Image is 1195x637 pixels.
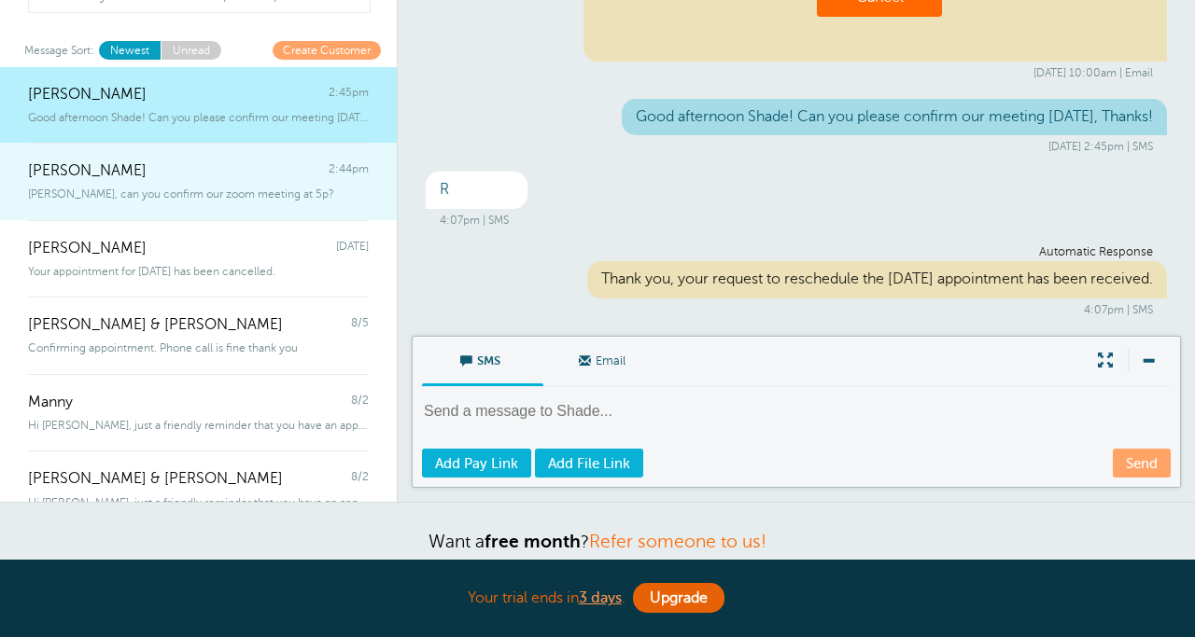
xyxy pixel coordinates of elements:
[336,240,369,257] span: [DATE]
[131,578,1064,618] div: Your trial ends in .
[440,214,1153,227] div: 4:07pm | SMS
[622,99,1167,135] div: Good afternoon Shade! Can you please confirm our meeting [DATE], Thanks!
[28,419,369,432] span: Hi [PERSON_NAME], just a friendly reminder that you have an appointment with [PERSON_NAME]
[440,245,1153,259] div: Automatic Response
[28,162,147,180] span: [PERSON_NAME]
[557,337,651,381] span: Email
[351,394,369,411] span: 8/2
[28,496,369,509] span: Hi [PERSON_NAME], just a friendly reminder that you have an appointment with [PERSON_NAME]
[24,41,94,59] span: Message Sort:
[329,162,369,180] span: 2:44pm
[28,341,298,354] span: Confirming appointment. Phone call is fine thank you
[273,41,381,59] a: Create Customer
[435,456,518,471] span: Add Pay Link
[587,261,1167,298] div: Thank you, your request to reschedule the [DATE] appointment has been received.
[548,456,630,471] span: Add File Link
[28,86,147,104] span: [PERSON_NAME]
[351,470,369,488] span: 8/2
[440,140,1153,153] div: [DATE] 2:45pm | SMS
[28,265,275,278] span: Your appointment for [DATE] has been cancelled.
[28,111,369,124] span: Good afternoon Shade! Can you please confirm our meeting [DATE], Thanks!
[28,470,283,488] span: [PERSON_NAME] & [PERSON_NAME]
[1113,449,1171,478] a: Send
[440,66,1153,79] div: [DATE] 10:00am | Email
[28,316,283,334] span: [PERSON_NAME] & [PERSON_NAME]
[426,172,527,208] div: R
[28,187,334,201] span: [PERSON_NAME], can you confirm our zoom meeting at 5p?
[28,394,73,411] span: Manny
[329,86,369,104] span: 2:45pm
[535,449,643,478] a: Add File Link
[28,240,147,257] span: [PERSON_NAME]
[589,532,766,551] a: Refer someone to us!
[99,41,161,59] a: Newest
[633,583,724,613] a: Upgrade
[440,303,1153,316] div: 4:07pm | SMS
[436,337,529,381] span: SMS
[161,41,221,59] a: Unread
[422,449,531,478] a: Add Pay Link
[485,532,581,551] strong: free month
[579,589,622,606] a: 3 days
[351,316,369,334] span: 8/5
